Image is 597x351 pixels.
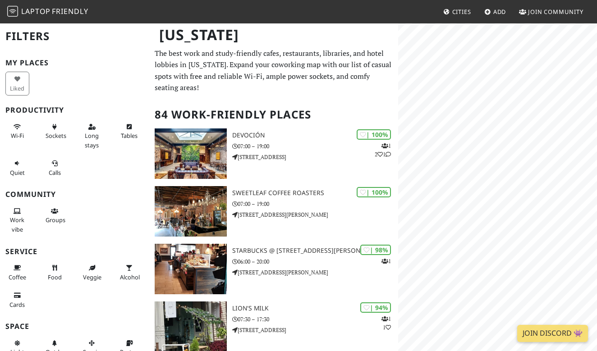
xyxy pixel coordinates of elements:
[5,106,144,114] h3: Productivity
[46,216,65,224] span: Group tables
[149,128,398,179] a: Devoción | 100% 121 Devoción 07:00 – 19:00 [STREET_ADDRESS]
[5,190,144,199] h3: Community
[493,8,506,16] span: Add
[232,210,398,219] p: [STREET_ADDRESS][PERSON_NAME]
[43,204,67,228] button: Groups
[80,260,104,284] button: Veggie
[5,247,144,256] h3: Service
[5,260,29,284] button: Coffee
[9,301,25,309] span: Credit cards
[232,200,398,208] p: 07:00 – 19:00
[360,302,391,313] div: | 94%
[52,6,88,16] span: Friendly
[48,273,62,281] span: Food
[117,260,141,284] button: Alcohol
[121,132,138,140] span: Work-friendly tables
[5,23,144,50] h2: Filters
[232,305,398,312] h3: Lion's Milk
[381,257,391,265] p: 1
[152,23,396,47] h1: [US_STATE]
[357,187,391,197] div: | 100%
[120,273,140,281] span: Alcohol
[7,6,18,17] img: LaptopFriendly
[452,8,471,16] span: Cities
[375,141,391,159] p: 1 2 1
[5,204,29,237] button: Work vibe
[7,4,88,20] a: LaptopFriendly LaptopFriendly
[515,4,587,20] a: Join Community
[232,268,398,277] p: [STREET_ADDRESS][PERSON_NAME]
[232,132,398,139] h3: Devoción
[5,322,144,331] h3: Space
[85,132,99,149] span: Long stays
[9,273,26,281] span: Coffee
[10,169,25,177] span: Quiet
[49,169,61,177] span: Video/audio calls
[232,247,398,255] h3: Starbucks @ [STREET_ADDRESS][PERSON_NAME]
[83,273,101,281] span: Veggie
[5,119,29,143] button: Wi-Fi
[155,244,227,294] img: Starbucks @ 815 Hutchinson Riv Pkwy
[155,128,227,179] img: Devoción
[155,48,393,94] p: The best work and study-friendly cafes, restaurants, libraries, and hotel lobbies in [US_STATE]. ...
[46,132,66,140] span: Power sockets
[43,156,67,180] button: Calls
[155,101,393,128] h2: 84 Work-Friendly Places
[117,119,141,143] button: Tables
[5,288,29,312] button: Cards
[232,142,398,150] p: 07:00 – 19:00
[232,315,398,324] p: 07:30 – 17:30
[149,244,398,294] a: Starbucks @ 815 Hutchinson Riv Pkwy | 98% 1 Starbucks @ [STREET_ADDRESS][PERSON_NAME] 06:00 – 20:...
[10,216,24,233] span: People working
[481,4,510,20] a: Add
[232,257,398,266] p: 06:00 – 20:00
[5,59,144,67] h3: My Places
[43,119,67,143] button: Sockets
[21,6,51,16] span: Laptop
[149,186,398,237] a: Sweetleaf Coffee Roasters | 100% Sweetleaf Coffee Roasters 07:00 – 19:00 [STREET_ADDRESS][PERSON_...
[232,153,398,161] p: [STREET_ADDRESS]
[360,245,391,255] div: | 98%
[357,129,391,140] div: | 100%
[11,132,24,140] span: Stable Wi-Fi
[232,326,398,334] p: [STREET_ADDRESS]
[155,186,227,237] img: Sweetleaf Coffee Roasters
[5,156,29,180] button: Quiet
[517,325,588,342] a: Join Discord 👾
[528,8,583,16] span: Join Community
[80,119,104,152] button: Long stays
[232,189,398,197] h3: Sweetleaf Coffee Roasters
[43,260,67,284] button: Food
[381,315,391,332] p: 1 1
[440,4,475,20] a: Cities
